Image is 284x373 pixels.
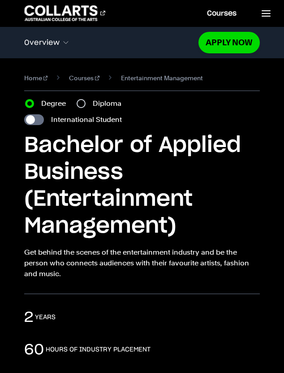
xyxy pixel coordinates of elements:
label: Degree [41,98,71,109]
p: Get behind the scenes of the entertainment industry and be the person who connects audiences with... [24,247,260,279]
label: Diploma [93,98,127,109]
a: Courses [69,73,99,83]
h3: hours of industry placement [46,345,151,354]
p: 60 [24,341,44,359]
h1: Bachelor of Applied Business (Entertainment Management) [24,132,260,240]
span: Overview [24,39,60,47]
a: Apply Now [198,32,260,53]
a: Home [24,73,48,83]
label: International Student [51,114,122,125]
h3: years [35,313,56,322]
span: Entertainment Management [121,73,203,83]
div: Go to homepage [24,5,105,21]
p: 2 [24,308,33,326]
button: Overview [24,33,198,52]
